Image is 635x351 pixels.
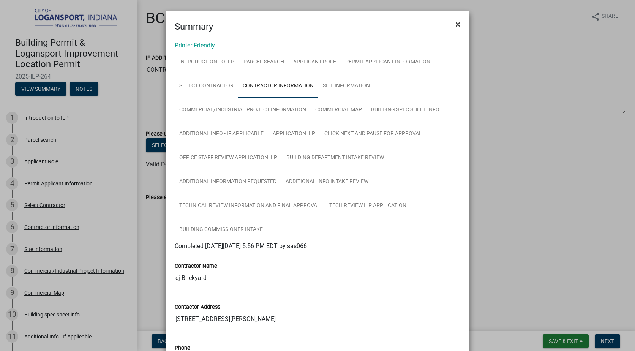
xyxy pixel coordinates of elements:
[175,20,213,33] h4: Summary
[282,146,389,170] a: Building Department Intake Review
[175,218,267,242] a: Building Commissioner intake
[311,98,366,122] a: Commercial Map
[341,50,435,74] a: Permit Applicant Information
[239,50,289,74] a: Parcel search
[175,170,281,194] a: Additional Information requested
[175,98,311,122] a: Commercial/Industrial Project Information
[455,19,460,30] span: ×
[175,42,215,49] a: Printer Friendly
[175,194,325,218] a: Technical Review Information and Final Approval
[175,146,282,170] a: Office Staff Review Application ILP
[366,98,444,122] a: Building spec sheet info
[325,194,411,218] a: Tech review ILP Application
[175,50,239,74] a: Introduction to ILP
[175,346,190,351] label: Phone
[268,122,320,146] a: Application ILP
[320,122,426,146] a: Click Next and Pause for Approval
[289,50,341,74] a: Applicant Role
[175,242,307,250] span: Completed [DATE][DATE] 5:56 PM EDT by sas066
[175,305,220,310] label: Contactor Address
[449,14,466,35] button: Close
[238,74,318,98] a: Contractor Information
[318,74,374,98] a: Site Information
[175,122,268,146] a: Additional Info - If Applicable
[175,74,238,98] a: Select Contractor
[175,264,217,269] label: Contractor Name
[281,170,373,194] a: Additional info Intake Review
